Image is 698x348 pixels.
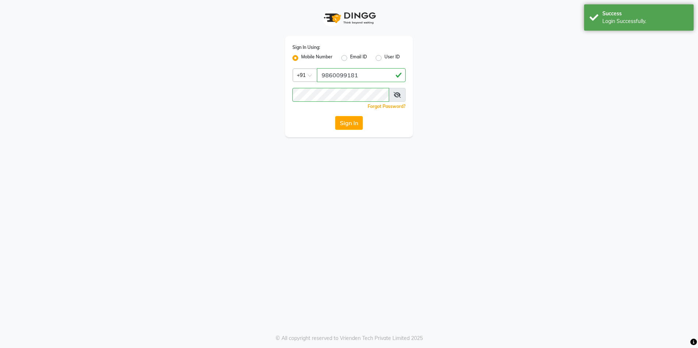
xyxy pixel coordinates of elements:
a: Forgot Password? [368,104,406,109]
label: Email ID [350,54,367,62]
div: Success [602,10,688,18]
img: logo1.svg [320,7,378,29]
label: Mobile Number [301,54,333,62]
input: Username [292,88,389,102]
div: Login Successfully. [602,18,688,25]
input: Username [317,68,406,82]
button: Sign In [335,116,363,130]
label: Sign In Using: [292,44,320,51]
label: User ID [384,54,400,62]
